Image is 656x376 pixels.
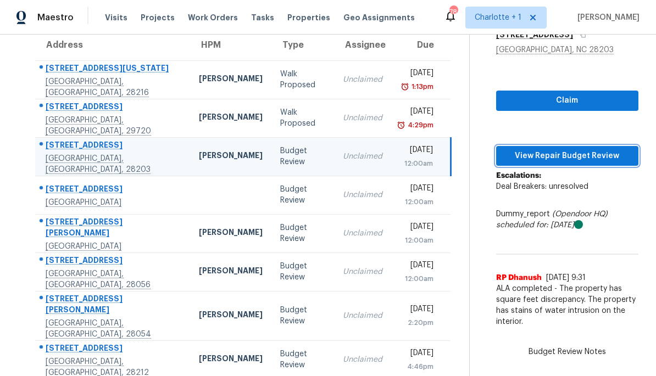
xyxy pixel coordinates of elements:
span: Geo Assignments [343,12,415,23]
i: scheduled for: [DATE] [496,221,574,229]
span: Tasks [251,14,274,21]
i: (Opendoor HQ) [552,210,608,218]
span: [PERSON_NAME] [573,12,640,23]
div: Dummy_report [496,209,638,231]
div: [PERSON_NAME] [199,353,263,367]
button: Claim [496,91,638,111]
div: [DATE] [400,106,433,120]
div: 4:46pm [400,361,433,372]
div: [DATE] [400,260,433,273]
button: Copy Address [573,25,588,44]
span: Properties [287,12,330,23]
div: 12:00am [400,273,433,284]
span: Budget Review Notes [522,346,613,357]
th: Type [271,30,335,60]
div: 12:00am [400,158,432,169]
span: RP Dhanush [496,272,542,283]
div: Unclaimed [343,228,382,239]
span: View Repair Budget Review [505,149,630,163]
th: HPM [190,30,271,60]
div: [PERSON_NAME] [199,111,263,125]
span: Claim [505,94,630,108]
span: Charlotte + 1 [475,12,521,23]
div: 12:00am [400,235,433,246]
div: Walk Proposed [280,69,326,91]
div: Walk Proposed [280,107,326,129]
span: [DATE] 9:31 [546,274,586,282]
div: [PERSON_NAME] [199,150,263,164]
div: [PERSON_NAME] [199,265,263,279]
div: 1:13pm [409,81,433,92]
th: Assignee [334,30,391,60]
span: Maestro [37,12,74,23]
button: View Repair Budget Review [496,146,638,166]
div: 78 [449,7,457,18]
span: ALA completed - The property has square feet discrepancy. The property has stains of water intrus... [496,283,638,327]
div: [DATE] [400,144,432,158]
img: Overdue Alarm Icon [401,81,409,92]
div: Unclaimed [343,151,382,162]
div: 12:00am [400,197,433,207]
div: Budget Review [280,184,326,206]
img: Overdue Alarm Icon [397,120,405,131]
div: [DATE] [400,183,433,197]
th: Address [35,30,190,60]
div: Budget Review [280,261,326,283]
div: Unclaimed [343,266,382,277]
th: Due [391,30,451,60]
span: Projects [141,12,175,23]
div: 4:29pm [405,120,433,131]
span: Visits [105,12,127,23]
span: Work Orders [188,12,238,23]
div: Budget Review [280,305,326,327]
div: [DATE] [400,221,433,235]
div: Unclaimed [343,74,382,85]
div: Budget Review [280,349,326,371]
div: 2:20pm [400,317,433,328]
div: [PERSON_NAME] [199,73,263,87]
div: [DATE] [400,68,433,81]
b: Escalations: [496,172,541,179]
div: Unclaimed [343,189,382,200]
div: Unclaimed [343,354,382,365]
div: Unclaimed [343,310,382,321]
div: [PERSON_NAME] [199,227,263,240]
div: Unclaimed [343,113,382,124]
div: [DATE] [400,347,433,361]
div: Budget Review [280,222,326,244]
div: Budget Review [280,145,326,167]
div: [DATE] [400,304,433,317]
div: [PERSON_NAME] [199,309,263,323]
span: Deal Breakers: unresolved [496,183,588,190]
